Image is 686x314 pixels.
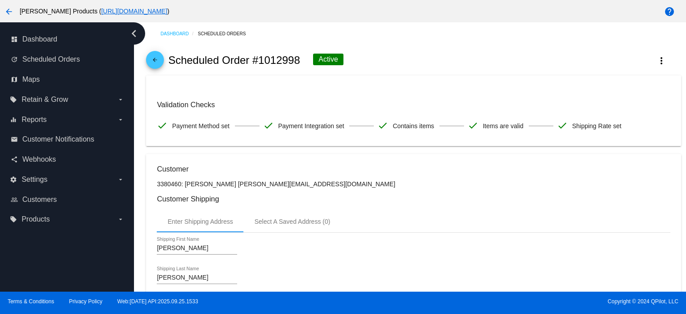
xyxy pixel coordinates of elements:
i: arrow_drop_down [117,216,124,223]
mat-icon: arrow_back [150,57,160,67]
i: local_offer [10,96,17,103]
span: Payment Integration set [278,117,344,135]
i: share [11,156,18,163]
a: Privacy Policy [69,298,103,305]
span: Customer Notifications [22,135,94,143]
span: Products [21,215,50,223]
p: 3380460: [PERSON_NAME] [PERSON_NAME][EMAIL_ADDRESS][DOMAIN_NAME] [157,180,670,188]
span: Dashboard [22,35,57,43]
a: Dashboard [160,27,198,41]
a: [URL][DOMAIN_NAME] [101,8,167,15]
h3: Validation Checks [157,100,670,109]
span: Reports [21,116,46,124]
i: settings [10,176,17,183]
i: map [11,76,18,83]
mat-icon: help [664,6,675,17]
a: email Customer Notifications [11,132,124,147]
div: Active [313,54,343,65]
i: arrow_drop_down [117,96,124,103]
span: Scheduled Orders [22,55,80,63]
input: Shipping Last Name [157,274,237,281]
mat-icon: check [557,120,568,131]
a: map Maps [11,72,124,87]
span: Copyright © 2024 QPilot, LLC [351,298,678,305]
i: arrow_drop_down [117,176,124,183]
mat-icon: check [468,120,478,131]
h3: Customer [157,165,670,173]
a: Scheduled Orders [198,27,254,41]
h2: Scheduled Order #1012998 [168,54,300,67]
span: Items are valid [483,117,523,135]
span: Maps [22,75,40,84]
mat-icon: more_vert [656,55,667,66]
i: update [11,56,18,63]
h3: Customer Shipping [157,195,670,203]
span: Shipping Rate set [572,117,622,135]
div: Enter Shipping Address [167,218,233,225]
i: chevron_left [127,26,141,41]
a: update Scheduled Orders [11,52,124,67]
mat-icon: check [263,120,274,131]
i: email [11,136,18,143]
a: Terms & Conditions [8,298,54,305]
i: local_offer [10,216,17,223]
span: Webhooks [22,155,56,163]
mat-icon: arrow_back [4,6,14,17]
span: Payment Method set [172,117,229,135]
span: [PERSON_NAME] Products ( ) [20,8,169,15]
a: share Webhooks [11,152,124,167]
mat-icon: check [377,120,388,131]
mat-icon: check [157,120,167,131]
span: Contains items [393,117,434,135]
a: dashboard Dashboard [11,32,124,46]
input: Shipping First Name [157,245,237,252]
i: dashboard [11,36,18,43]
span: Retain & Grow [21,96,68,104]
a: Web:[DATE] API:2025.09.25.1533 [117,298,198,305]
span: Settings [21,176,47,184]
div: Select A Saved Address (0) [255,218,330,225]
i: people_outline [11,196,18,203]
span: Customers [22,196,57,204]
i: arrow_drop_down [117,116,124,123]
a: people_outline Customers [11,193,124,207]
i: equalizer [10,116,17,123]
